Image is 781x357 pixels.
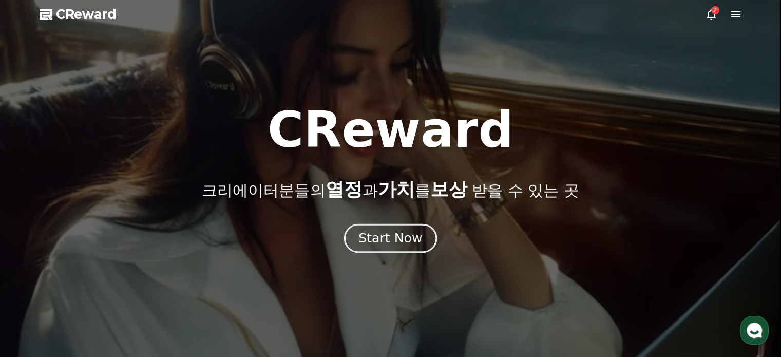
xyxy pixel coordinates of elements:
div: 2 [711,6,719,14]
p: 크리에이터분들의 과 를 받을 수 있는 곳 [202,179,579,200]
a: CReward [40,6,117,23]
span: 홈 [32,287,39,295]
span: 대화 [94,288,106,296]
span: 열정 [325,179,362,200]
span: 보상 [430,179,467,200]
span: 설정 [159,287,171,295]
a: 대화 [68,272,132,297]
button: Start Now [344,223,437,253]
h1: CReward [268,105,513,155]
span: CReward [56,6,117,23]
a: 홈 [3,272,68,297]
a: 2 [705,8,717,21]
a: Start Now [346,235,435,245]
div: Start Now [358,230,422,247]
a: 설정 [132,272,197,297]
span: 가치 [377,179,414,200]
